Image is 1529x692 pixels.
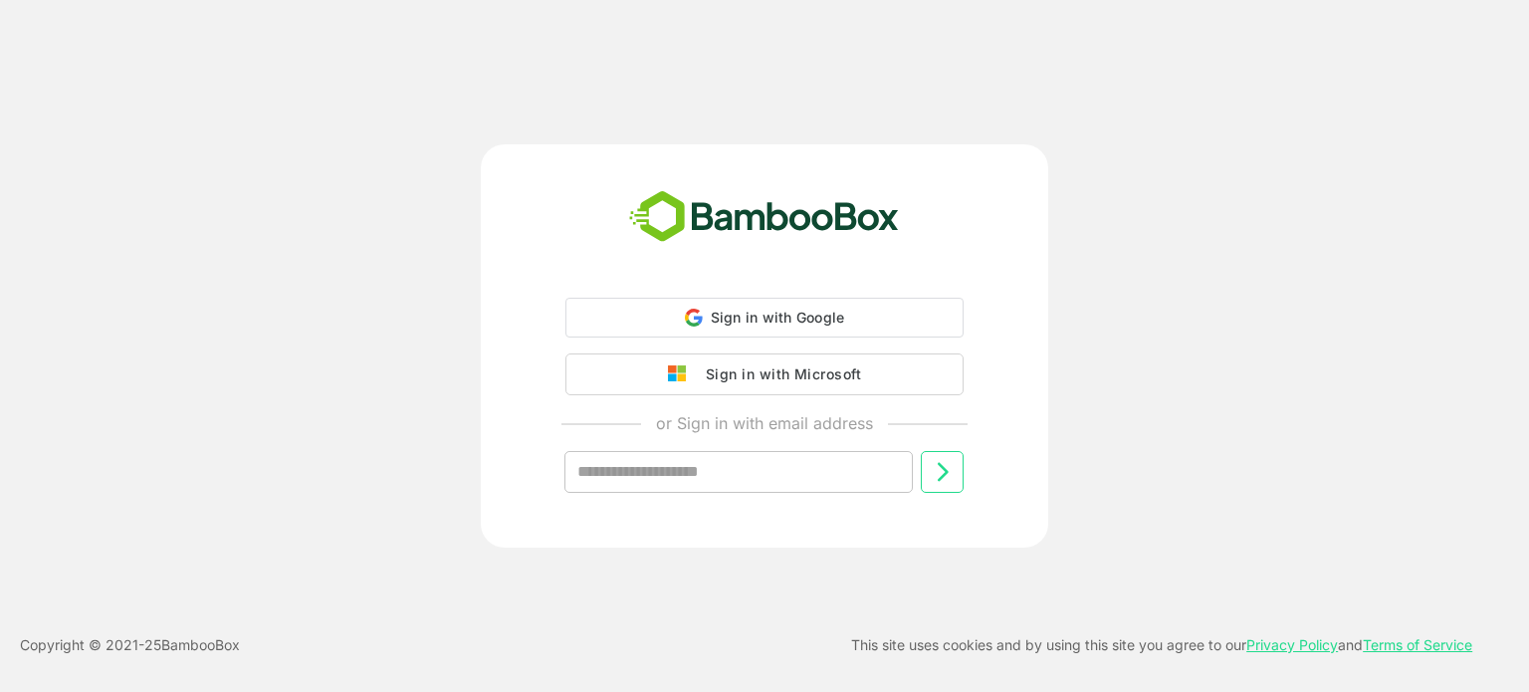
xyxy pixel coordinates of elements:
[1246,636,1338,653] a: Privacy Policy
[618,184,910,250] img: bamboobox
[656,411,873,435] p: or Sign in with email address
[851,633,1472,657] p: This site uses cookies and by using this site you agree to our and
[20,633,240,657] p: Copyright © 2021- 25 BambooBox
[1363,636,1472,653] a: Terms of Service
[668,365,696,383] img: google
[565,298,964,338] div: Sign in with Google
[696,361,861,387] div: Sign in with Microsoft
[565,353,964,395] button: Sign in with Microsoft
[711,309,845,326] span: Sign in with Google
